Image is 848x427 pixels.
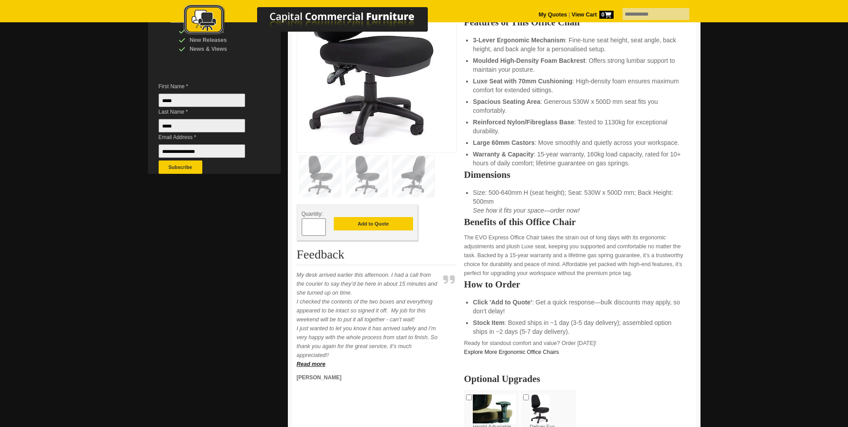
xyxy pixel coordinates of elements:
[464,170,691,179] h2: Dimensions
[570,12,613,18] a: View Cart0
[473,36,682,53] li: : Fine-tune seat height, seat angle, back height, and back angle for a personalised setup.
[464,349,559,355] a: Explore More Ergonomic Office Chairs
[464,218,691,226] h2: Benefits of this Office Chair
[297,373,439,382] p: [PERSON_NAME]
[473,138,682,147] li: : Move smoothly and quietly across your workspace.
[539,12,567,18] a: My Quotes
[464,280,691,289] h2: How to Order
[473,139,535,146] strong: Large 60mm Castors
[334,217,413,230] button: Add to Quote
[473,118,682,135] li: : Tested to 1130kg for exceptional durability.
[159,107,258,116] span: Last Name *
[473,57,585,64] strong: Moulded High-Density Foam Backrest
[297,248,457,265] h2: Feedback
[159,133,258,142] span: Email Address *
[473,97,682,115] li: : Generous 530W x 500D mm seat fits you comfortably.
[473,207,580,214] em: See how it fits your space—order now!
[473,119,574,126] strong: Reinforced Nylon/Fibreglass Base
[464,233,691,278] p: The EVO Express Office Chair takes the strain out of long days with its ergonomic adjustments and...
[464,374,691,383] h2: Optional Upgrades
[473,37,565,44] strong: 3-Lever Ergonomic Mechanism
[473,319,504,326] strong: Stock Item
[473,77,682,94] li: : High-density foam ensures maximum comfort for extended sittings.
[179,45,263,53] div: News & Views
[473,188,682,215] li: Size: 500-640mm H (seat height); Seat: 530W x 500D mm; Back Height: 500mm
[159,82,258,91] span: First Name *
[302,211,323,217] span: Quantity:
[159,119,245,132] input: Last Name *
[473,78,572,85] strong: Luxe Seat with 70mm Cushioning
[473,56,682,74] li: : Offers strong lumbar support to maintain your posture.
[159,4,471,37] img: Capital Commercial Furniture Logo
[599,11,614,19] span: 0
[297,271,439,369] p: My desk arrived earlier this afternoon. I had a call from the courier to say they’d be here in ab...
[473,98,540,105] strong: Spacious Seating Area
[473,318,682,336] li: : Boxed ships in ~1 day (3-5 day delivery); assembled option ships in ~2 days (5-7 day delivery).
[572,12,614,18] strong: View Cart
[159,4,471,40] a: Capital Commercial Furniture Logo
[159,94,245,107] input: First Name *
[473,299,532,306] strong: Click 'Add to Quote'
[473,298,682,316] li: : Get a quick response—bulk discounts may apply, so don’t delay!
[297,361,326,367] a: Read more
[464,18,691,27] h2: Features of This Office Chair
[473,150,682,168] li: : 15-year warranty, 160kg load capacity, rated for 10+ hours of daily comfort; lifetime guarantee...
[530,394,549,423] img: Deliver Evo Express Assembled
[159,144,245,158] input: Email Address *
[473,394,516,423] img: Height Adjustable Padded Arms
[473,151,533,158] strong: Warranty & Capacity
[464,339,691,357] p: Ready for standout comfort and value? Order [DATE]!
[159,160,202,174] button: Subscribe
